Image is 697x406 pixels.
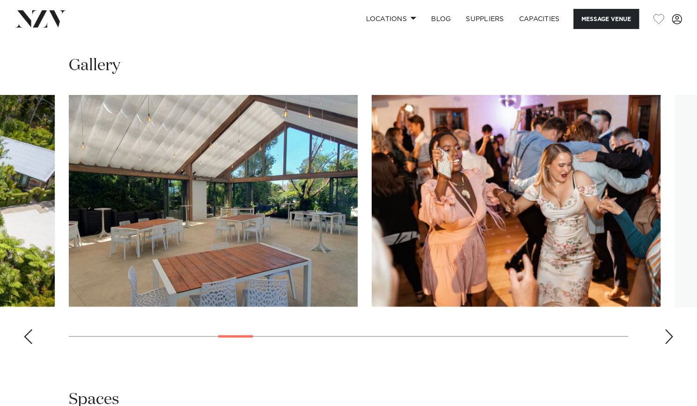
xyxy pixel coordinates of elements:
button: Message Venue [573,9,639,29]
a: SUPPLIERS [458,9,511,29]
a: BLOG [424,9,458,29]
swiper-slide: 10 / 30 [372,95,660,307]
a: Locations [358,9,424,29]
swiper-slide: 9 / 30 [69,95,358,307]
h2: Gallery [69,55,120,76]
img: nzv-logo.png [15,10,66,27]
a: Capacities [512,9,567,29]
